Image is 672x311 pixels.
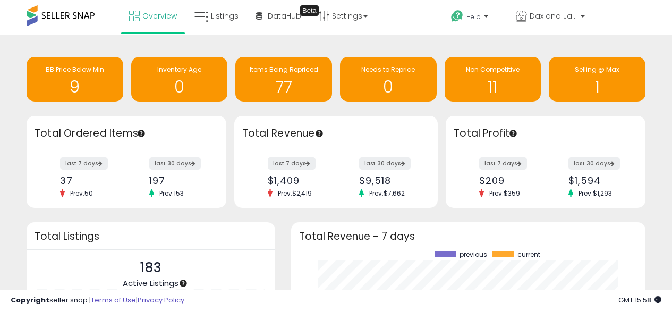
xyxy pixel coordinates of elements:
[575,65,619,74] span: Selling @ Max
[27,57,123,102] a: BB Price Below Min 9
[178,279,188,288] div: Tooltip anchor
[60,175,118,186] div: 37
[157,65,201,74] span: Inventory Age
[273,189,317,198] span: Prev: $2,419
[123,258,178,278] p: 183
[137,129,146,138] div: Tooltip anchor
[549,57,645,102] a: Selling @ Max 1
[359,157,411,170] label: last 30 days
[573,189,617,198] span: Prev: $1,293
[466,65,520,74] span: Non Competitive
[300,5,319,16] div: Tooltip anchor
[149,175,208,186] div: 197
[466,12,481,21] span: Help
[142,11,177,21] span: Overview
[361,65,415,74] span: Needs to Reprice
[35,126,218,141] h3: Total Ordered Items
[32,78,118,96] h1: 9
[65,189,98,198] span: Prev: 50
[242,126,430,141] h3: Total Revenue
[445,57,541,102] a: Non Competitive 11
[91,295,136,305] a: Terms of Use
[138,295,184,305] a: Privacy Policy
[484,189,525,198] span: Prev: $359
[443,2,506,35] a: Help
[450,10,464,23] i: Get Help
[131,57,228,102] a: Inventory Age 0
[359,175,419,186] div: $9,518
[46,65,104,74] span: BB Price Below Min
[123,278,178,289] span: Active Listings
[517,251,540,258] span: current
[479,157,527,170] label: last 7 days
[299,232,637,240] h3: Total Revenue - 7 days
[241,78,327,96] h1: 77
[508,129,518,138] div: Tooltip anchor
[154,189,189,198] span: Prev: 153
[450,78,536,96] h1: 11
[11,295,49,305] strong: Copyright
[268,11,301,21] span: DataHub
[35,232,267,240] h3: Total Listings
[479,175,538,186] div: $209
[460,251,487,258] span: previous
[454,126,637,141] h3: Total Profit
[268,175,328,186] div: $1,409
[568,157,620,170] label: last 30 days
[554,78,640,96] h1: 1
[250,65,318,74] span: Items Being Repriced
[60,157,108,170] label: last 7 days
[618,295,661,305] span: 2025-09-13 15:58 GMT
[211,11,239,21] span: Listings
[340,57,437,102] a: Needs to Reprice 0
[314,129,324,138] div: Tooltip anchor
[345,78,431,96] h1: 0
[530,11,577,21] span: Dax and Jade Co.
[364,189,410,198] span: Prev: $7,662
[235,57,332,102] a: Items Being Repriced 77
[137,78,223,96] h1: 0
[568,175,627,186] div: $1,594
[149,157,201,170] label: last 30 days
[268,157,316,170] label: last 7 days
[11,296,184,306] div: seller snap | |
